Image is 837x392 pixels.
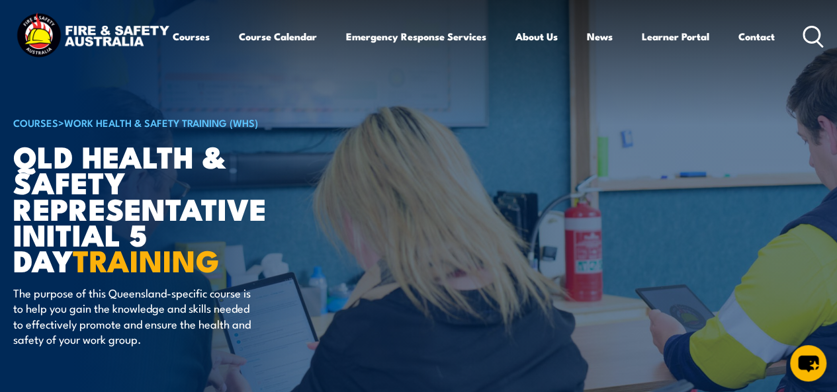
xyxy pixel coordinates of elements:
a: News [587,20,613,52]
a: Work Health & Safety Training (WHS) [64,115,258,130]
strong: TRAINING [73,237,220,282]
a: COURSES [13,115,58,130]
a: Learner Portal [642,20,709,52]
a: Course Calendar [239,20,317,52]
h1: QLD Health & Safety Representative Initial 5 Day [13,143,340,272]
a: About Us [515,20,558,52]
a: Emergency Response Services [346,20,486,52]
button: chat-button [790,345,826,381]
h6: > [13,114,340,130]
a: Contact [738,20,775,52]
p: The purpose of this Queensland-specific course is to help you gain the knowledge and skills neede... [13,285,255,347]
a: Courses [173,20,210,52]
